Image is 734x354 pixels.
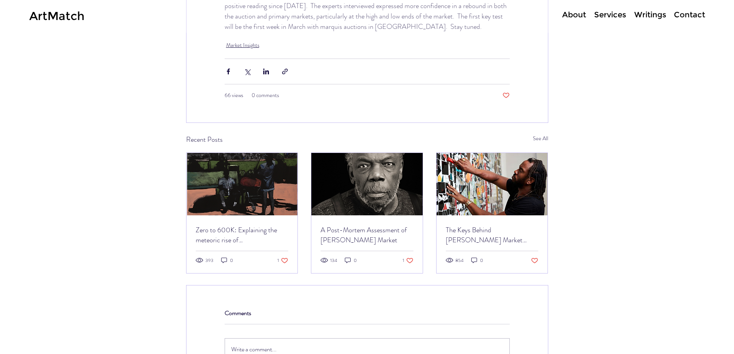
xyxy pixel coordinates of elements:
span: 393 [205,257,213,264]
img: The Keys Behind Rashid Johnson’s Market Success [437,153,548,215]
svg: 134 views [321,257,328,264]
a: Writings [630,9,670,20]
a: Contact [670,9,709,20]
svg: 854 views [446,257,453,264]
span: 66 views [225,91,243,99]
span: 0 [480,257,483,264]
img: Zero to 600K: Explaining the meteoric rise of Reggie Burrows Hodges [186,153,298,215]
button: Like post [502,92,510,99]
a: Services [590,9,630,20]
a: The Keys Behind [PERSON_NAME] Market Success [446,225,539,245]
button: Share via X (Twitter) [244,68,251,75]
button: Share via link [281,68,289,75]
svg: 393 views [196,257,203,264]
span: 1 [277,258,281,263]
ul: Post categories [225,40,510,51]
span: Write a comment... [231,345,277,354]
span: 134 [330,257,337,264]
span: 0 [230,257,233,264]
button: Share via LinkedIn [262,68,270,75]
button: Share via Facebook [225,68,232,75]
a: A Post-Mortem Assessment of [PERSON_NAME] Market [321,225,413,245]
button: Like post [277,257,288,264]
h2: Comments [225,310,510,316]
button: Like post [403,257,413,264]
h2: Recent Posts [186,134,223,145]
a: About [558,9,590,20]
a: Zero to 600K: Explaining the meteoric rise of [PERSON_NAME] [196,225,289,245]
a: See All [533,134,548,145]
button: Like post [531,257,538,264]
img: A Post-Mortem Assessment of Sam Gilliam’s Market [311,153,423,215]
p: Writings [630,9,670,20]
a: Market Insights [226,41,259,49]
span: 1 [403,258,406,263]
a: ArtMatch [29,9,84,23]
span: 0 [354,257,357,264]
span: 854 [455,257,464,264]
nav: Site [534,9,709,20]
span: 0 comments [252,91,279,99]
